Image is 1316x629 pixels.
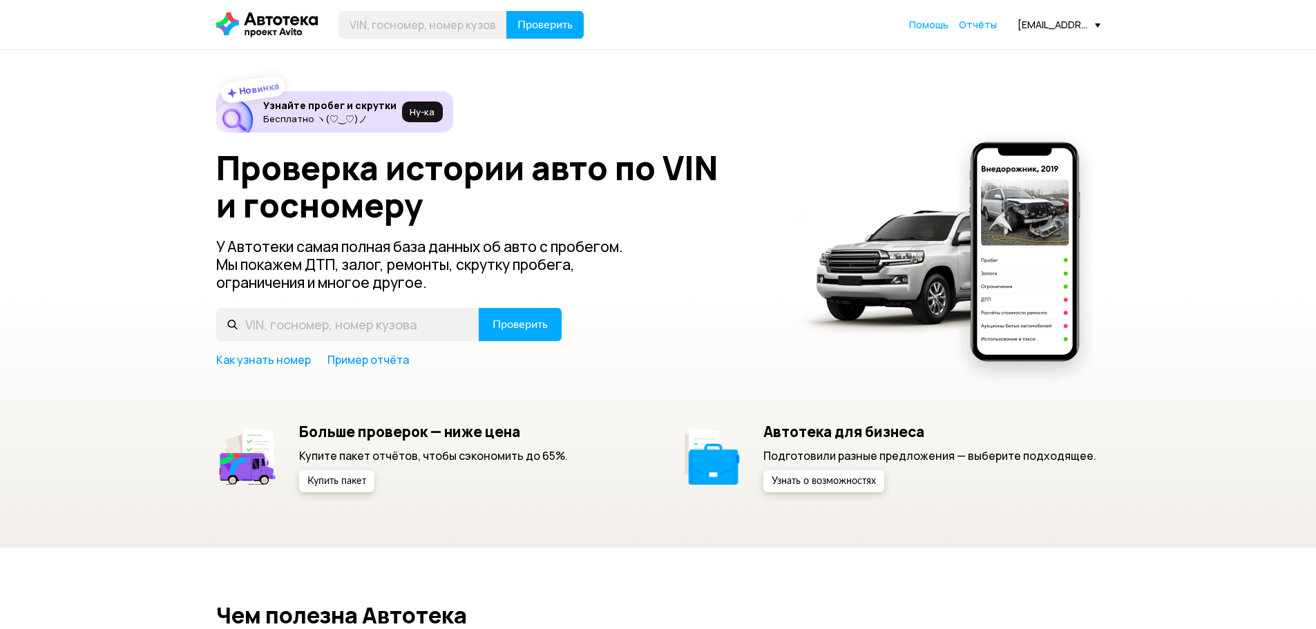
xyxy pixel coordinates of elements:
button: Проверить [479,308,562,341]
div: [EMAIL_ADDRESS][DOMAIN_NAME] [1018,18,1100,31]
span: Отчёты [959,18,997,31]
h5: Больше проверок — ниже цена [299,423,568,441]
span: Помощь [909,18,948,31]
input: VIN, госномер, номер кузова [338,11,507,39]
p: Купите пакет отчётов, чтобы сэкономить до 65%. [299,448,568,463]
h6: Узнайте пробег и скрутки [263,99,397,112]
span: Ну‑ка [410,106,435,117]
span: Узнать о возможностях [772,476,876,486]
button: Проверить [506,11,584,39]
span: Проверить [493,319,548,330]
strong: Новинка [238,79,280,97]
p: У Автотеки самая полная база данных об авто с пробегом. Мы покажем ДТП, залог, ремонты, скрутку п... [216,238,646,291]
a: Отчёты [959,18,997,32]
a: Пример отчёта [327,352,409,367]
h5: Автотека для бизнеса [763,423,1096,441]
h2: Чем полезна Автотека [216,603,1100,628]
button: Купить пакет [299,470,374,492]
button: Узнать о возможностях [763,470,884,492]
h1: Проверка истории авто по VIN и госномеру [216,149,778,224]
span: Проверить [517,19,573,30]
p: Бесплатно ヽ(♡‿♡)ノ [263,113,397,124]
p: Подготовили разные предложения — выберите подходящее. [763,448,1096,463]
input: VIN, госномер, номер кузова [216,308,479,341]
a: Помощь [909,18,948,32]
span: Купить пакет [307,476,366,486]
a: Как узнать номер [216,352,311,367]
